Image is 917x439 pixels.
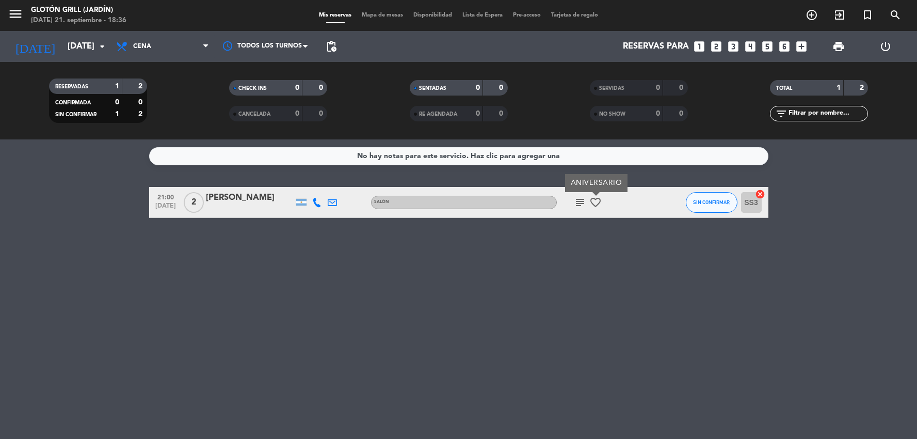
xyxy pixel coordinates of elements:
[206,191,294,205] div: [PERSON_NAME]
[457,12,508,18] span: Lista de Espera
[115,111,119,118] strong: 1
[133,43,151,50] span: Cena
[8,6,23,22] i: menu
[55,112,96,117] span: SIN CONFIRMAR
[357,12,408,18] span: Mapa de mesas
[744,40,757,53] i: looks_4
[314,12,357,18] span: Mis reservas
[8,35,62,58] i: [DATE]
[238,86,267,91] span: CHECK INS
[686,192,737,213] button: SIN CONFIRMAR
[623,42,689,52] span: Reservas para
[795,40,808,53] i: add_box
[115,83,119,90] strong: 1
[184,192,204,213] span: 2
[693,40,706,53] i: looks_one
[656,110,660,117] strong: 0
[565,174,628,192] div: ANIVERSARIO
[96,40,108,53] i: arrow_drop_down
[761,40,774,53] i: looks_5
[499,84,505,91] strong: 0
[295,110,299,117] strong: 0
[833,9,846,21] i: exit_to_app
[861,9,874,21] i: turned_in_not
[679,110,685,117] strong: 0
[138,83,144,90] strong: 2
[499,110,505,117] strong: 0
[319,84,325,91] strong: 0
[679,84,685,91] strong: 0
[574,196,586,209] i: subject
[476,110,480,117] strong: 0
[710,40,723,53] i: looks_two
[31,15,126,26] div: [DATE] 21. septiembre - 18:36
[153,191,179,202] span: 21:00
[419,86,446,91] span: SENTADAS
[295,84,299,91] strong: 0
[419,112,457,117] span: RE AGENDADA
[508,12,546,18] span: Pre-acceso
[138,111,144,118] strong: 2
[832,40,845,53] span: print
[599,112,625,117] span: NO SHOW
[755,189,765,199] i: cancel
[546,12,603,18] span: Tarjetas de regalo
[787,108,867,119] input: Filtrar por nombre...
[55,84,88,89] span: RESERVADAS
[476,84,480,91] strong: 0
[357,150,560,162] div: No hay notas para este servicio. Haz clic para agregar una
[138,99,144,106] strong: 0
[806,9,818,21] i: add_circle_outline
[862,31,909,62] div: LOG OUT
[836,84,841,91] strong: 1
[775,107,787,120] i: filter_list
[599,86,624,91] span: SERVIDAS
[860,84,866,91] strong: 2
[153,202,179,214] span: [DATE]
[879,40,892,53] i: power_settings_new
[408,12,457,18] span: Disponibilidad
[319,110,325,117] strong: 0
[693,199,730,205] span: SIN CONFIRMAR
[727,40,740,53] i: looks_3
[656,84,660,91] strong: 0
[31,5,126,15] div: Glotón Grill (Jardín)
[778,40,791,53] i: looks_6
[589,196,602,209] i: favorite_border
[8,6,23,25] button: menu
[238,112,270,117] span: CANCELADA
[325,40,337,53] span: pending_actions
[115,99,119,106] strong: 0
[374,200,389,204] span: Salón
[889,9,902,21] i: search
[776,86,792,91] span: TOTAL
[55,100,91,105] span: CONFIRMADA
